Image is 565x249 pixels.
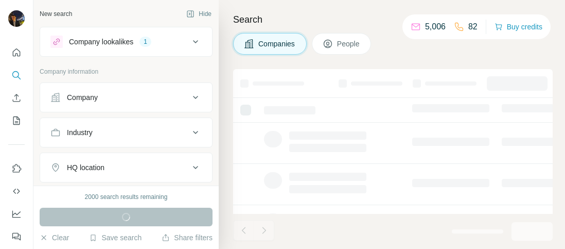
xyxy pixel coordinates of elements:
div: 1 [139,37,151,46]
div: New search [40,9,72,19]
button: HQ location [40,155,212,180]
img: Avatar [8,10,25,27]
button: Buy credits [495,20,542,34]
div: Company [67,92,98,103]
h4: Search [233,12,553,27]
button: Dashboard [8,205,25,223]
button: Search [8,66,25,85]
button: Company [40,85,212,110]
button: Share filters [162,233,213,243]
button: Feedback [8,227,25,246]
button: Save search [89,233,142,243]
button: Use Surfe on LinkedIn [8,159,25,178]
span: Companies [258,39,296,49]
button: Quick start [8,43,25,62]
div: HQ location [67,162,104,173]
button: Hide [179,6,219,22]
button: Use Surfe API [8,182,25,201]
p: Company information [40,67,213,76]
button: Clear [40,233,69,243]
button: Industry [40,120,212,145]
div: Company lookalikes [69,37,133,47]
div: 2000 search results remaining [85,192,168,202]
div: Industry [67,127,93,138]
span: People [337,39,361,49]
button: My lists [8,111,25,130]
button: Enrich CSV [8,89,25,107]
p: 5,006 [425,21,446,33]
p: 82 [468,21,478,33]
button: Company lookalikes1 [40,29,212,54]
